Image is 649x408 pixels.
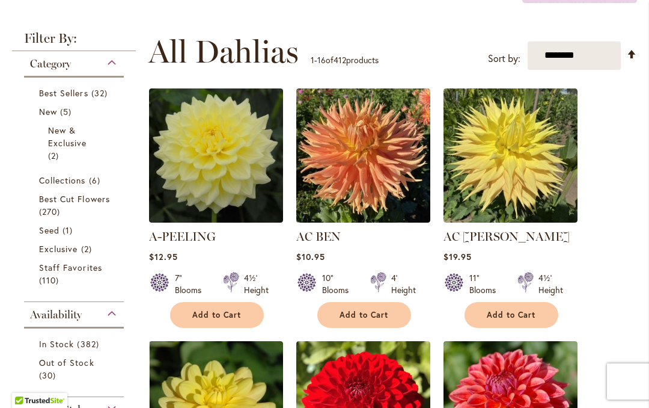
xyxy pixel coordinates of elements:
[39,193,110,205] span: Best Cut Flowers
[39,106,57,117] span: New
[39,243,78,255] span: Exclusive
[443,229,570,244] a: AC [PERSON_NAME]
[465,302,558,328] button: Add to Cart
[469,272,503,296] div: 11" Blooms
[9,365,43,399] iframe: Launch Accessibility Center
[317,302,411,328] button: Add to Cart
[488,48,520,70] label: Sort by:
[538,272,563,296] div: 4½' Height
[443,214,577,225] a: AC Jeri
[175,272,209,296] div: 7" Blooms
[39,87,112,99] a: Best Sellers
[39,205,63,218] span: 270
[30,308,82,321] span: Availability
[322,272,356,296] div: 10" Blooms
[39,357,94,368] span: Out of Stock
[39,274,62,286] span: 110
[311,54,314,66] span: 1
[311,51,379,70] p: - of products
[296,214,430,225] a: AC BEN
[60,105,75,118] span: 5
[317,54,326,66] span: 16
[48,149,62,162] span: 2
[149,214,283,225] a: A-Peeling
[77,338,102,350] span: 382
[296,251,325,262] span: $10.95
[48,125,87,149] span: New & Exclusive
[149,229,216,244] a: A-PEELING
[39,338,74,350] span: In Stock
[296,88,430,223] img: AC BEN
[39,369,59,382] span: 30
[39,224,59,236] span: Seed
[39,105,112,118] a: New
[148,34,299,70] span: All Dahlias
[39,262,102,273] span: Staff Favorites
[443,251,472,262] span: $19.95
[62,224,76,236] span: 1
[39,174,112,187] a: Collections
[39,175,86,186] span: Collections
[149,251,178,262] span: $12.95
[81,243,95,255] span: 2
[149,88,283,223] img: A-Peeling
[39,243,112,255] a: Exclusive
[391,272,416,296] div: 4' Height
[334,54,346,66] span: 412
[340,310,389,320] span: Add to Cart
[39,193,112,218] a: Best Cut Flowers
[12,32,136,51] strong: Filter By:
[48,124,103,162] a: New &amp; Exclusive
[39,224,112,236] a: Seed
[39,87,88,99] span: Best Sellers
[443,88,577,223] img: AC Jeri
[192,310,242,320] span: Add to Cart
[91,87,111,99] span: 32
[30,57,71,70] span: Category
[39,261,112,286] a: Staff Favorites
[244,272,269,296] div: 4½' Height
[39,338,112,350] a: In Stock 382
[170,302,264,328] button: Add to Cart
[296,229,341,244] a: AC BEN
[89,174,103,187] span: 6
[487,310,536,320] span: Add to Cart
[39,356,112,382] a: Out of Stock 30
